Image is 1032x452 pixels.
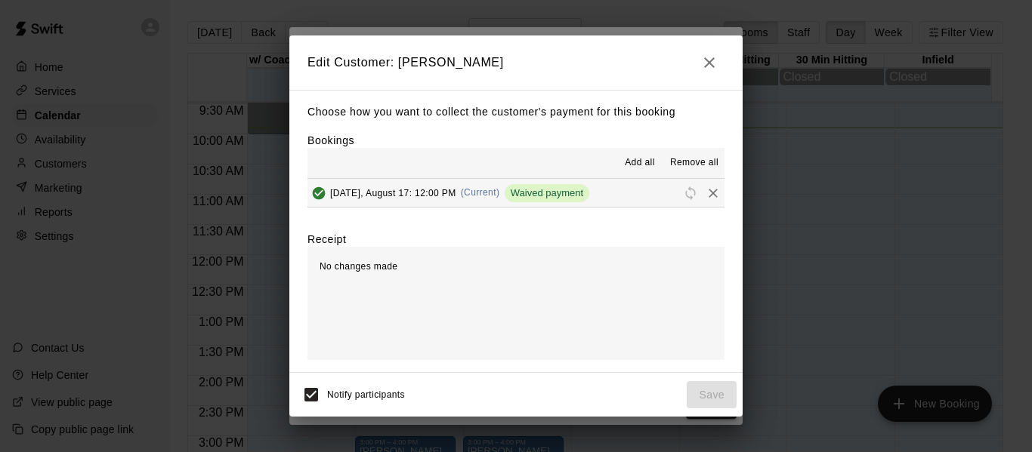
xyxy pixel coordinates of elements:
span: Remove [702,186,725,198]
h2: Edit Customer: [PERSON_NAME] [289,35,743,90]
span: Reschedule [679,186,702,198]
button: Added & Paid[DATE], August 17: 12:00 PM(Current)Waived paymentRescheduleRemove [307,179,725,207]
button: Remove all [664,151,725,175]
label: Bookings [307,134,354,146]
button: Add all [616,151,664,175]
span: [DATE], August 17: 12:00 PM [330,187,456,198]
label: Receipt [307,232,346,247]
p: Choose how you want to collect the customer's payment for this booking [307,103,725,121]
span: Add all [625,155,655,171]
button: Added & Paid [307,182,330,204]
span: Notify participants [327,389,405,400]
span: Remove all [670,155,718,171]
span: No changes made [320,261,397,272]
span: (Current) [461,187,500,198]
span: Waived payment [505,187,589,198]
